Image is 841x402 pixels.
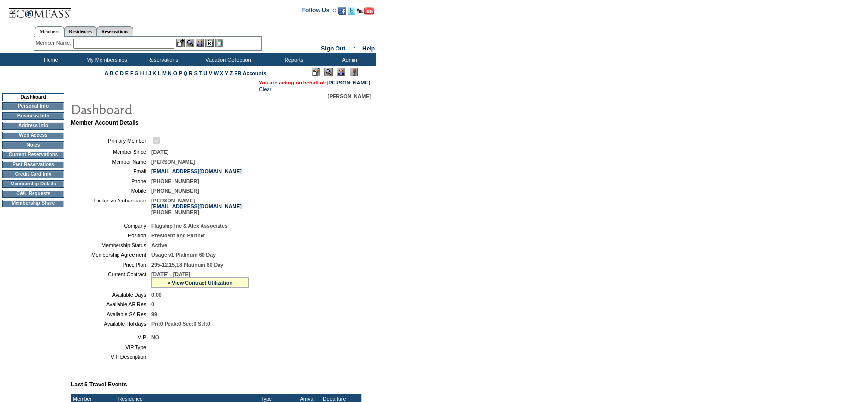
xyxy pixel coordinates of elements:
[151,271,190,277] span: [DATE] - [DATE]
[362,45,375,52] a: Help
[337,68,345,76] img: Impersonate
[151,149,168,155] span: [DATE]
[196,39,204,47] img: Impersonate
[75,311,148,317] td: Available SA Res:
[64,26,97,36] a: Residences
[151,242,167,248] span: Active
[189,70,193,76] a: R
[36,39,73,47] div: Member Name:
[78,53,134,66] td: My Memberships
[75,136,148,145] td: Primary Member:
[75,252,148,258] td: Membership Agreement:
[75,271,148,288] td: Current Contract:
[145,70,147,76] a: I
[151,223,228,229] span: Flagship Inc & Alex Associates
[350,68,358,76] img: Log Concern/Member Elevation
[230,70,233,76] a: Z
[2,180,64,188] td: Membership Details
[348,7,355,15] img: Follow us on Twitter
[151,203,242,209] a: [EMAIL_ADDRESS][DOMAIN_NAME]
[151,198,242,215] span: [PERSON_NAME] [PHONE_NUMBER]
[75,354,148,360] td: VIP Description:
[225,70,228,76] a: Y
[110,70,114,76] a: B
[2,161,64,168] td: Past Reservations
[140,70,144,76] a: H
[151,233,205,238] span: President and Partner
[71,119,139,126] b: Member Account Details
[357,10,374,16] a: Subscribe to our YouTube Channel
[75,149,148,155] td: Member Since:
[151,292,162,298] span: 0.00
[162,70,167,76] a: M
[105,70,108,76] a: A
[338,10,346,16] a: Become our fan on Facebook
[194,70,198,76] a: S
[75,292,148,298] td: Available Days:
[2,132,64,139] td: Web Access
[324,68,333,76] img: View Mode
[148,70,151,76] a: J
[320,53,376,66] td: Admin
[199,70,202,76] a: T
[151,335,159,340] span: NO
[97,26,133,36] a: Reservations
[265,53,320,66] td: Reports
[151,178,199,184] span: [PHONE_NUMBER]
[70,99,265,118] img: pgTtlDashboard.gif
[151,301,154,307] span: 0
[152,70,156,76] a: K
[75,188,148,194] td: Mobile:
[215,39,223,47] img: b_calculator.gif
[2,190,64,198] td: CWL Requests
[151,159,195,165] span: [PERSON_NAME]
[302,6,336,17] td: Follow Us ::
[205,39,214,47] img: Reservations
[327,80,370,85] a: [PERSON_NAME]
[75,178,148,184] td: Phone:
[151,188,199,194] span: [PHONE_NUMBER]
[22,53,78,66] td: Home
[259,80,370,85] span: You are acting on behalf of:
[151,262,223,268] span: 295-12,15,18 Platinum 60 Day
[173,70,177,76] a: O
[214,70,219,76] a: W
[2,200,64,207] td: Membership Share
[338,7,346,15] img: Become our fan on Facebook
[130,70,134,76] a: F
[176,39,185,47] img: b_edit.gif
[35,26,65,37] a: Members
[71,381,127,388] b: Last 5 Travel Events
[352,45,356,52] span: ::
[75,321,148,327] td: Available Holidays:
[151,311,157,317] span: 99
[189,53,265,66] td: Vacation Collection
[168,70,172,76] a: N
[234,70,266,76] a: ER Accounts
[75,335,148,340] td: VIP:
[75,242,148,248] td: Membership Status:
[2,170,64,178] td: Credit Card Info
[151,321,210,327] span: Pri:0 Peak:0 Sec:0 Sel:0
[259,86,271,92] a: Clear
[209,70,212,76] a: V
[125,70,129,76] a: E
[2,151,64,159] td: Current Reservations
[179,70,182,76] a: P
[2,102,64,110] td: Personal Info
[75,233,148,238] td: Position:
[135,70,138,76] a: G
[203,70,207,76] a: U
[115,70,118,76] a: C
[2,112,64,120] td: Business Info
[312,68,320,76] img: Edit Mode
[75,159,148,165] td: Member Name:
[348,10,355,16] a: Follow us on Twitter
[75,301,148,307] td: Available AR Res:
[120,70,124,76] a: D
[158,70,161,76] a: L
[75,168,148,174] td: Email:
[2,141,64,149] td: Notes
[134,53,189,66] td: Reservations
[321,45,345,52] a: Sign Out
